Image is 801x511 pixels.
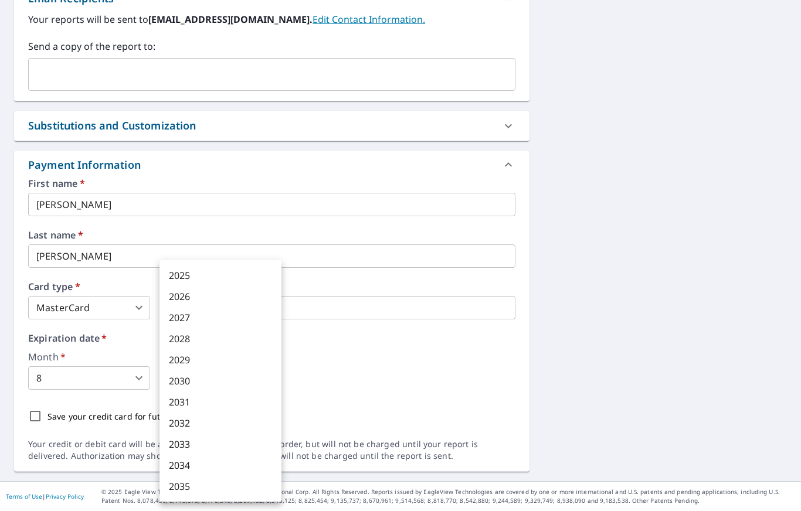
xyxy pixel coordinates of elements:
[159,413,281,434] li: 2032
[159,286,281,307] li: 2026
[159,328,281,349] li: 2028
[159,370,281,391] li: 2030
[159,476,281,497] li: 2035
[159,349,281,370] li: 2029
[159,391,281,413] li: 2031
[159,307,281,328] li: 2027
[159,265,281,286] li: 2025
[159,434,281,455] li: 2033
[159,455,281,476] li: 2034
